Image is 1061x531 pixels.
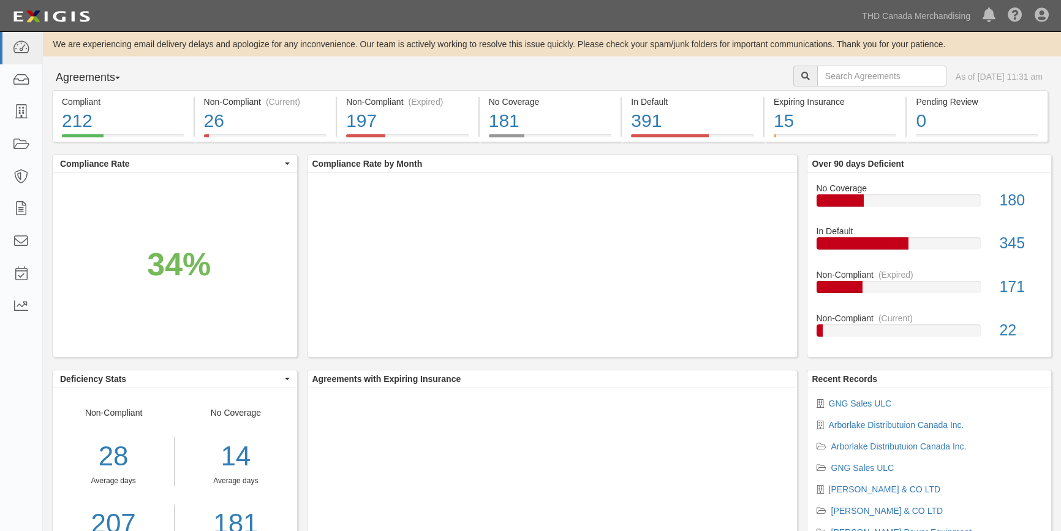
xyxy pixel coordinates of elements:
div: We are experiencing email delivery delays and apologize for any inconvenience. Our team is active... [43,38,1061,50]
div: (Expired) [409,96,444,108]
button: Deficiency Stats [53,370,297,388]
div: 345 [990,232,1051,254]
div: Non-Compliant [807,312,1052,324]
a: Expiring Insurance15 [765,134,906,144]
a: THD Canada Merchandising [856,4,976,28]
a: Non-Compliant(Current)22 [817,312,1043,346]
a: Arborlake Distributuion Canada Inc. [831,441,967,451]
input: Search Agreements [817,66,946,86]
i: Help Center - Complianz [1008,9,1022,23]
div: Non-Compliant (Current) [204,96,327,108]
div: 171 [990,276,1051,298]
div: Non-Compliant [807,269,1052,281]
div: In Default [807,225,1052,237]
div: 181 [489,108,612,134]
a: No Coverage180 [817,182,1043,226]
a: Compliant212 [52,134,194,144]
a: Non-Compliant(Expired)171 [817,269,1043,312]
b: Compliance Rate by Month [312,159,423,169]
a: Pending Review0 [907,134,1048,144]
div: 34% [147,242,211,287]
button: Agreements [52,66,144,90]
b: Agreements with Expiring Insurance [312,374,461,384]
a: In Default391 [622,134,763,144]
span: Deficiency Stats [60,373,282,385]
b: Recent Records [812,374,878,384]
img: logo-5460c22ac91f19d4615b14bd174203de0afe785f0fc80cf4dbbc73dc1793850b.png [9,6,94,28]
div: 14 [184,437,287,476]
div: Average days [184,476,287,486]
button: Compliance Rate [53,155,297,172]
a: GNG Sales ULC [831,463,894,473]
div: In Default [631,96,754,108]
div: 26 [204,108,327,134]
div: 0 [916,108,1038,134]
div: Expiring Insurance [774,96,897,108]
div: Average days [53,476,174,486]
div: Non-Compliant (Expired) [346,96,469,108]
span: Compliance Rate [60,158,282,170]
a: Arborlake Distributuion Canada Inc. [829,420,964,430]
b: Over 90 days Deficient [812,159,904,169]
div: As of [DATE] 11:31 am [956,71,1043,83]
div: Compliant [62,96,184,108]
a: No Coverage181 [480,134,621,144]
div: No Coverage [489,96,612,108]
a: Non-Compliant(Expired)197 [337,134,478,144]
div: 180 [990,189,1051,212]
div: 197 [346,108,469,134]
div: No Coverage [807,182,1052,194]
a: GNG Sales ULC [829,399,892,408]
div: 391 [631,108,754,134]
a: [PERSON_NAME] & CO LTD [831,506,943,516]
div: (Current) [878,312,913,324]
div: Pending Review [916,96,1038,108]
div: (Expired) [878,269,913,281]
div: 28 [53,437,174,476]
div: 212 [62,108,184,134]
div: 22 [990,319,1051,342]
a: [PERSON_NAME] & CO LTD [829,484,941,494]
a: In Default345 [817,225,1043,269]
div: (Current) [266,96,300,108]
a: Non-Compliant(Current)26 [195,134,336,144]
div: 15 [774,108,897,134]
